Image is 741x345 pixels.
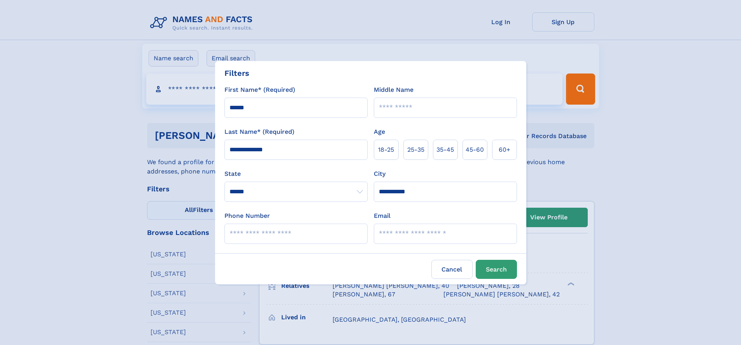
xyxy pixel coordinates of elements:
label: Age [374,127,385,137]
span: 45‑60 [466,145,484,154]
label: Cancel [431,260,473,279]
label: Email [374,211,391,221]
label: State [224,169,368,179]
span: 60+ [499,145,510,154]
span: 18‑25 [378,145,394,154]
label: First Name* (Required) [224,85,295,95]
label: City [374,169,385,179]
label: Last Name* (Required) [224,127,294,137]
button: Search [476,260,517,279]
span: 35‑45 [436,145,454,154]
label: Middle Name [374,85,413,95]
span: 25‑35 [407,145,424,154]
div: Filters [224,67,249,79]
label: Phone Number [224,211,270,221]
